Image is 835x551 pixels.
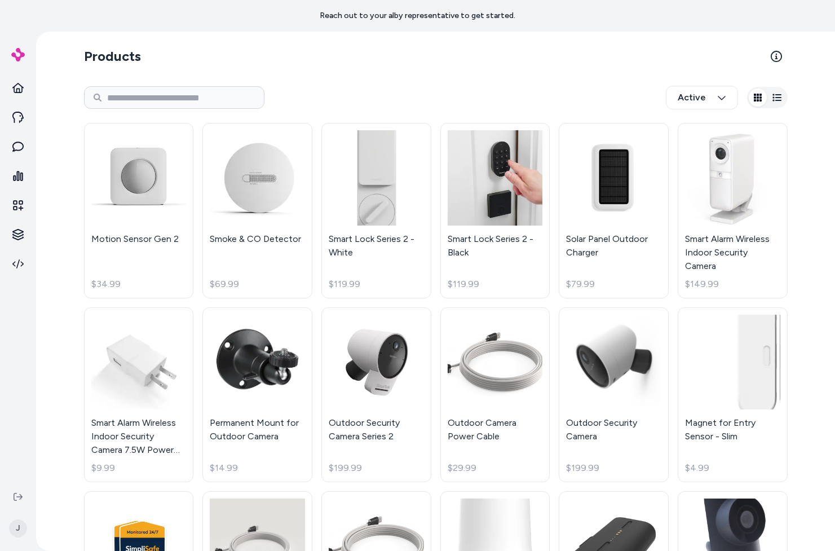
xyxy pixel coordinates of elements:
a: Smoke & CO DetectorSmoke & CO Detector$69.99 [202,123,312,298]
a: Permanent Mount for Outdoor CameraPermanent Mount for Outdoor Camera$14.99 [202,307,312,483]
span: J [9,519,27,537]
a: Smart Alarm Wireless Indoor Security Camera 7.5W Power AdapterSmart Alarm Wireless Indoor Securit... [84,307,194,483]
a: Motion Sensor Gen 2Motion Sensor Gen 2$34.99 [84,123,194,298]
h2: Products [84,47,141,65]
a: Smart Lock Series 2 - BlackSmart Lock Series 2 - Black$119.99 [440,123,550,298]
a: Outdoor Security Camera Series 2Outdoor Security Camera Series 2$199.99 [321,307,431,483]
img: alby Logo [11,48,25,61]
a: Outdoor Security CameraOutdoor Security Camera$199.99 [559,307,669,483]
a: Smart Lock Series 2 - WhiteSmart Lock Series 2 - White$119.99 [321,123,431,298]
a: Outdoor Camera Power CableOutdoor Camera Power Cable$29.99 [440,307,550,483]
p: Reach out to your alby representative to get started. [320,10,515,21]
button: J [7,510,29,546]
a: Smart Alarm Wireless Indoor Security CameraSmart Alarm Wireless Indoor Security Camera$149.99 [678,123,788,298]
button: Active [666,86,738,109]
a: Magnet for Entry Sensor - SlimMagnet for Entry Sensor - Slim$4.99 [678,307,788,483]
a: Solar Panel Outdoor ChargerSolar Panel Outdoor Charger$79.99 [559,123,669,298]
